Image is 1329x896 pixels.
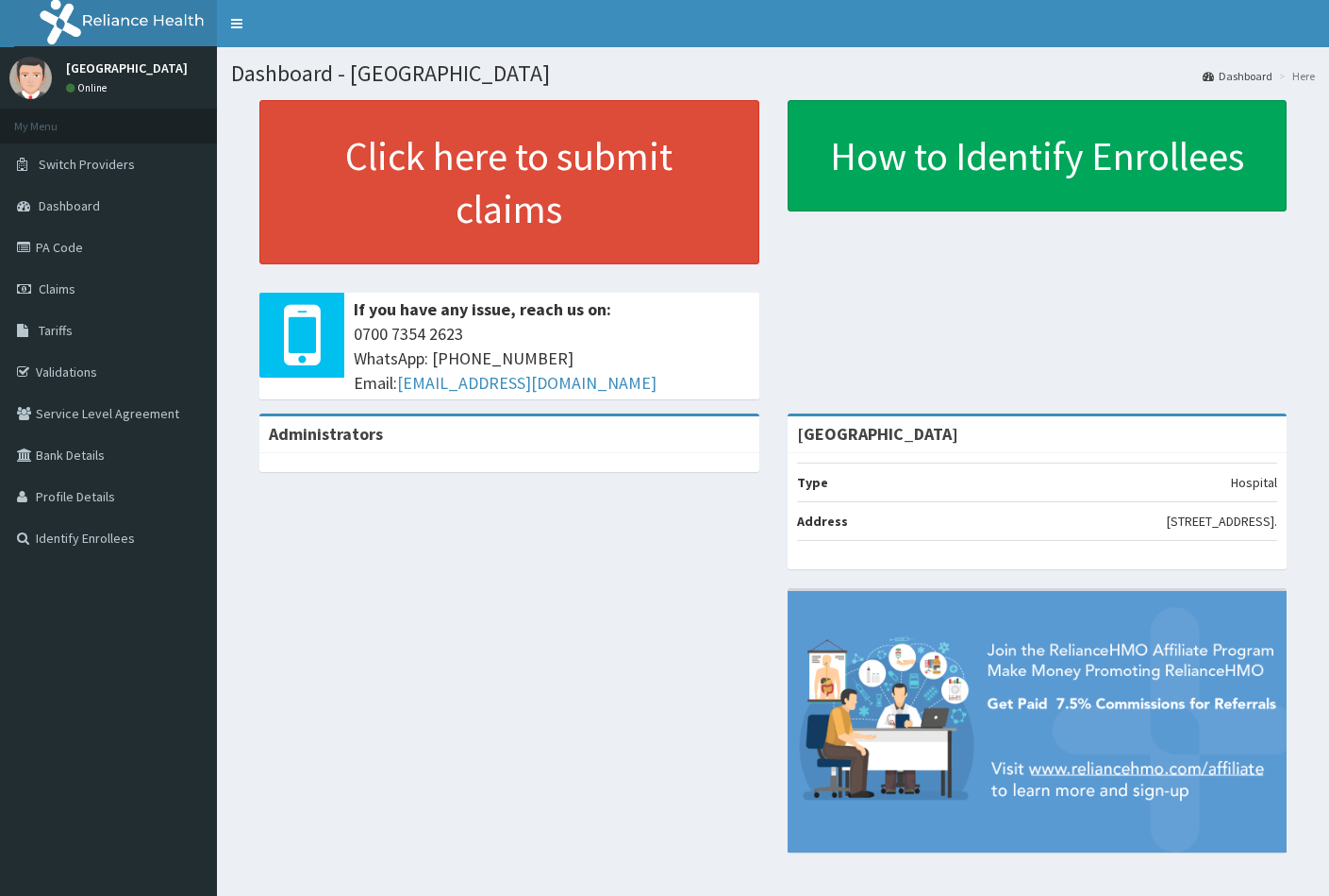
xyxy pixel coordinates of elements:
[1231,473,1277,492] p: Hospital
[66,81,111,94] a: Online
[269,423,383,445] b: Administrators
[1203,68,1272,84] a: Dashboard
[797,423,958,445] strong: [GEOGRAPHIC_DATA]
[354,298,611,320] b: If you have any issue, reach us on:
[788,591,1287,853] img: provider-team-banner.png
[66,61,188,75] p: [GEOGRAPHIC_DATA]
[1167,512,1277,531] p: [STREET_ADDRESS].
[39,280,75,297] span: Claims
[39,156,135,173] span: Switch Providers
[1274,68,1315,84] li: Here
[39,197,100,214] span: Dashboard
[259,100,759,264] a: Click here to submit claims
[354,322,750,395] span: 0700 7354 2623 WhatsApp: [PHONE_NUMBER] Email:
[397,372,656,394] a: [EMAIL_ADDRESS][DOMAIN_NAME]
[788,100,1287,211] a: How to Identify Enrollees
[39,322,73,339] span: Tariffs
[797,513,848,530] b: Address
[797,474,828,491] b: Type
[9,57,52,99] img: User Image
[231,61,1315,86] h1: Dashboard - [GEOGRAPHIC_DATA]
